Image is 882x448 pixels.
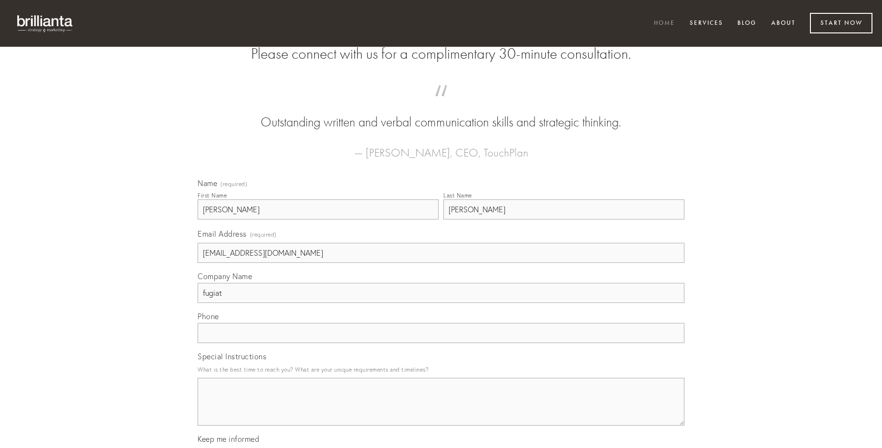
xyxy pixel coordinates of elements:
[198,192,227,199] div: First Name
[765,16,802,31] a: About
[198,271,252,281] span: Company Name
[198,312,219,321] span: Phone
[213,94,669,132] blockquote: Outstanding written and verbal communication skills and strategic thinking.
[198,363,684,376] p: What is the best time to reach you? What are your unique requirements and timelines?
[198,45,684,63] h2: Please connect with us for a complimentary 30-minute consultation.
[220,181,247,187] span: (required)
[731,16,763,31] a: Blog
[198,352,266,361] span: Special Instructions
[198,229,247,239] span: Email Address
[250,228,277,241] span: (required)
[213,94,669,113] span: “
[198,434,259,444] span: Keep me informed
[683,16,729,31] a: Services
[10,10,81,37] img: brillianta - research, strategy, marketing
[648,16,681,31] a: Home
[213,132,669,162] figcaption: — [PERSON_NAME], CEO, TouchPlan
[198,178,217,188] span: Name
[810,13,872,33] a: Start Now
[443,192,472,199] div: Last Name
